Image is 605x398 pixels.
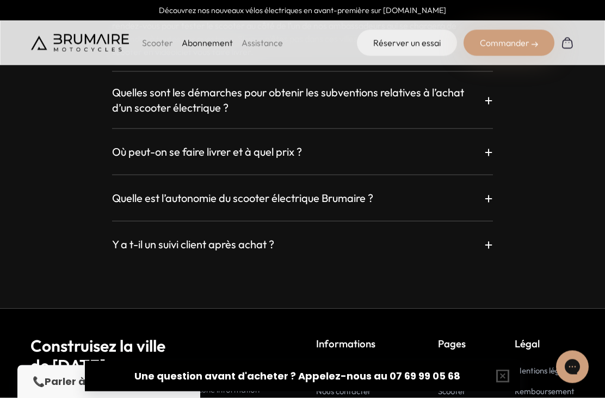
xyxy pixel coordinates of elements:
[112,191,373,206] h3: Quelle est l’autonomie du scooter électrique Brumaire ?
[551,347,594,387] iframe: Gorgias live chat messenger
[142,36,173,50] p: Scooter
[438,336,479,351] p: Pages
[182,38,233,48] a: Abonnement
[515,386,575,396] a: Remboursement
[357,30,457,56] a: Réserver un essai
[484,235,493,254] p: +
[484,90,493,110] p: +
[112,85,484,115] h3: Quelles sont les démarches pour obtenir les subventions relatives à l’achat d’un scooter électriq...
[242,38,283,48] a: Assistance
[532,41,538,48] img: right-arrow-2.png
[112,144,302,160] h3: Où peut-on se faire livrer et à quel prix ?
[561,36,574,50] img: Panier
[515,365,574,376] a: Mentions légales
[30,336,289,375] h2: Construisez la ville de [DATE]
[484,142,493,162] p: +
[31,34,129,52] img: Brumaire Motocycles
[438,386,466,396] a: Scooter
[316,386,371,396] a: Nous contacter
[112,237,274,252] h3: Y a t-il un suivi client après achat ?
[316,336,402,351] p: Informations
[464,30,554,56] div: Commander
[484,188,493,208] p: +
[515,336,575,351] p: Légal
